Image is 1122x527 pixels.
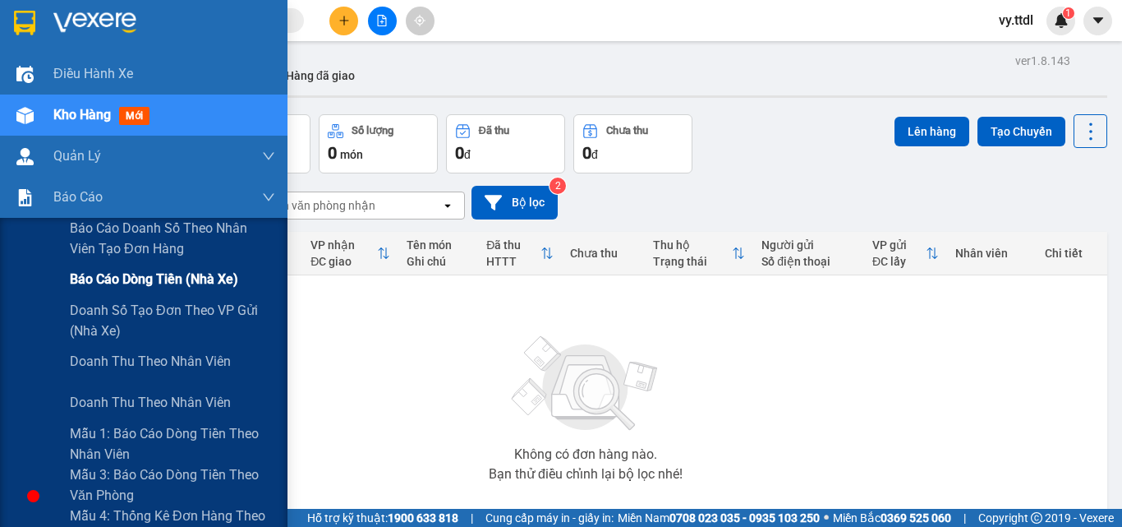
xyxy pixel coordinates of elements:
img: logo-vxr [14,11,35,35]
strong: 0369 525 060 [881,511,951,525]
strong: 0708 023 035 - 0935 103 250 [669,511,820,525]
span: Doanh thu theo nhân viên [70,392,231,413]
img: icon-new-feature [1054,13,1069,28]
button: file-add [368,7,397,35]
span: món [340,148,363,161]
button: Đã thu0đ [446,114,565,173]
span: Doanh thu theo nhân viên [70,351,231,372]
span: down [262,191,275,204]
div: Đã thu [486,238,540,252]
div: Thu hộ [653,238,732,252]
img: warehouse-icon [16,107,34,124]
button: Bộ lọc [471,186,558,220]
div: Bạn thử điều chỉnh lại bộ lọc nhé! [489,468,683,481]
span: Báo cáo doanh số theo nhân viên tạo đơn hàng [70,218,275,259]
span: copyright [1031,512,1042,524]
span: | [963,509,966,527]
span: plus [338,15,350,26]
th: Toggle SortBy [864,232,947,275]
th: Toggle SortBy [478,232,561,275]
span: đ [464,148,471,161]
span: Cung cấp máy in - giấy in: [485,509,614,527]
sup: 1 [1063,7,1074,19]
span: caret-down [1091,13,1106,28]
div: Chọn văn phòng nhận [262,197,375,214]
div: Chưa thu [606,125,648,136]
span: đ [591,148,598,161]
div: VP nhận [310,238,377,252]
div: ĐC lấy [872,255,926,268]
div: ĐC giao [310,255,377,268]
button: Số lượng0món [319,114,438,173]
div: Chưa thu [570,247,637,260]
span: Quản Lý [53,146,101,166]
img: solution-icon [16,189,34,206]
div: Tên món [407,238,470,252]
th: Toggle SortBy [645,232,753,275]
span: aim [414,15,425,26]
span: Điều hành xe [53,63,133,84]
img: warehouse-icon [16,66,34,83]
span: Miền Nam [618,509,820,527]
span: Doanh số tạo đơn theo VP gửi (nhà xe) [70,300,275,341]
span: vy.ttdl [986,10,1046,30]
li: VP [GEOGRAPHIC_DATA] [8,70,113,124]
span: Mẫu 1: Báo cáo dòng tiền theo nhân viên [70,423,275,465]
sup: 2 [550,178,566,194]
span: 1 [1065,7,1071,19]
div: HTTT [486,255,540,268]
button: aim [406,7,435,35]
span: Hỗ trợ kỹ thuật: [307,509,458,527]
div: Trạng thái [653,255,732,268]
span: Báo cáo [53,187,103,207]
svg: open [441,199,454,212]
div: Đã thu [479,125,509,136]
img: svg+xml;base64,PHN2ZyBjbGFzcz0ibGlzdC1wbHVnX19zdmciIHhtbG5zPSJodHRwOi8vd3d3LnczLm9yZy8yMDAwL3N2Zy... [504,326,668,441]
button: Tạo Chuyến [977,117,1065,146]
span: down [262,150,275,163]
th: Toggle SortBy [302,232,398,275]
button: caret-down [1083,7,1112,35]
button: plus [329,7,358,35]
button: Lên hàng [894,117,969,146]
span: Báo cáo dòng tiền (nhà xe) [70,269,238,289]
button: Hàng đã giao [273,56,368,95]
div: Người gửi [761,238,856,252]
span: Mẫu 3: Báo cáo dòng tiền theo văn phòng [70,465,275,506]
div: Ghi chú [407,255,470,268]
span: 0 [455,143,464,163]
div: Chi tiết [1045,247,1099,260]
img: warehouse-icon [16,148,34,165]
span: file-add [376,15,388,26]
span: Miền Bắc [833,509,951,527]
li: VP [PERSON_NAME] [113,70,218,88]
div: Số lượng [352,125,393,136]
strong: 1900 633 818 [388,511,458,525]
div: ver 1.8.143 [1015,52,1070,70]
span: 0 [582,143,591,163]
li: Thanh Thuỷ [8,8,238,39]
div: Nhân viên [955,247,1028,260]
span: mới [119,107,149,125]
span: | [471,509,473,527]
div: VP gửi [872,238,926,252]
button: Chưa thu0đ [573,114,692,173]
span: ⚪️ [824,515,829,521]
div: Số điện thoại [761,255,856,268]
div: Không có đơn hàng nào. [514,448,657,461]
span: 0 [328,143,337,163]
span: Kho hàng [53,107,111,123]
